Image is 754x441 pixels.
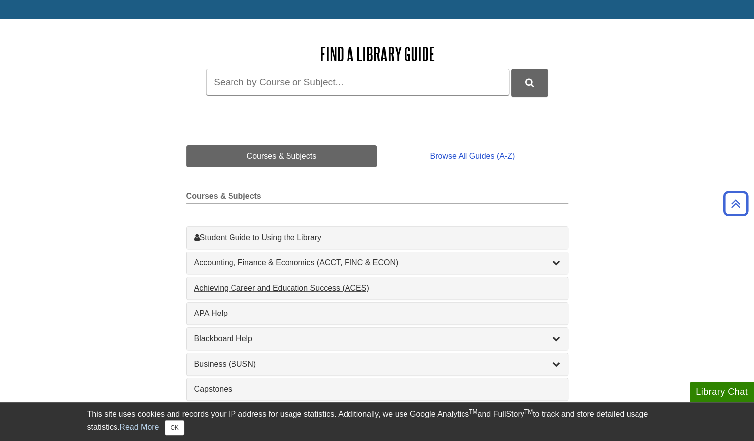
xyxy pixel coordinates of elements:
[194,308,560,319] a: APA Help
[206,69,509,95] input: Search by Course or Subject...
[194,232,560,244] a: Student Guide to Using the Library
[511,69,548,96] button: DU Library Guides Search
[165,420,184,435] button: Close
[194,333,560,345] a: Blackboard Help
[119,423,159,431] a: Read More
[377,145,568,167] a: Browse All Guides (A-Z)
[186,192,568,204] h2: Courses & Subjects
[524,408,533,415] sup: TM
[194,383,560,395] a: Capstones
[690,382,754,402] button: Library Chat
[194,358,560,370] a: Business (BUSN)
[194,257,560,269] a: Accounting, Finance & Economics (ACCT, FINC & ECON)
[194,282,560,294] a: Achieving Career and Education Success (ACES)
[87,408,667,435] div: This site uses cookies and records your IP address for usage statistics. Additionally, we use Goo...
[525,78,534,87] i: Search Library Guides
[720,197,752,210] a: Back to Top
[186,145,377,167] a: Courses & Subjects
[469,408,477,415] sup: TM
[186,44,568,64] h2: Find a Library Guide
